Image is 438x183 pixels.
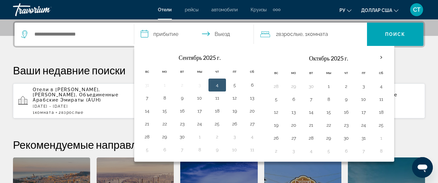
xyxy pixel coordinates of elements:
[339,8,345,13] font: ру
[341,121,351,130] button: День 23
[307,31,328,37] font: Комната
[160,132,170,141] button: День 29
[289,134,299,143] button: День 27
[212,119,222,128] button: День 25
[359,134,369,143] button: День 31
[385,32,406,37] font: Поиск
[306,82,316,91] button: День 30
[247,93,257,102] button: День 13
[361,5,398,15] button: Изменить валюту
[179,54,221,61] font: Сентябрь 2025 г.
[33,87,54,92] font: Отели в
[160,106,170,115] button: День 15
[142,106,152,115] button: День 14
[324,121,334,130] button: День 22
[306,134,316,143] button: День 28
[230,106,240,115] button: День 19
[35,110,54,115] font: Комната
[177,119,187,128] button: День 23
[211,7,238,12] a: автомобили
[361,8,392,13] font: доллар США
[376,146,386,156] button: День 8
[247,81,257,90] button: День 6
[195,119,205,128] button: День 24
[59,110,61,115] font: 2
[289,121,299,130] button: День 20
[306,95,316,104] button: День 7
[289,146,299,156] button: День 3
[271,82,281,91] button: День 28
[359,146,369,156] button: День 7
[376,134,386,143] button: День 1
[324,95,334,104] button: День 8
[177,145,187,154] button: День 7
[15,23,423,46] div: Виджет поиска
[289,82,299,91] button: День 29
[289,95,299,104] button: День 6
[230,93,240,102] button: День 12
[271,121,281,130] button: День 19
[13,64,125,77] font: Ваши недавние поиски
[61,110,83,115] font: Взрослые
[247,132,257,141] button: День 4
[289,108,299,117] button: День 13
[309,55,348,62] font: Октябрь 2025 г.
[230,145,240,154] button: День 10
[271,108,281,117] button: День 12
[142,93,152,102] button: День 7
[195,81,205,90] button: День 3
[195,132,205,141] button: День 1
[324,146,334,156] button: День 5
[195,93,205,102] button: День 10
[230,81,240,90] button: День 5
[324,134,334,143] button: День 29
[271,95,281,104] button: День 5
[160,145,170,154] button: День 6
[306,108,316,117] button: День 14
[271,146,281,156] button: День 2
[359,82,369,91] button: День 3
[158,7,172,12] a: Отели
[177,132,187,141] button: День 30
[376,82,386,91] button: День 4
[160,93,170,102] button: День 8
[185,7,198,12] a: рейсы
[160,81,170,90] button: День 1
[13,1,78,18] a: Травориум
[276,31,278,37] font: 2
[271,134,281,143] button: День 26
[413,6,420,13] font: СТ
[306,146,316,156] button: День 4
[412,157,433,178] iframe: Кнопка запуска окна обмена сообщениями
[142,132,152,141] button: День 28
[359,108,369,117] button: День 17
[306,121,316,130] button: День 21
[33,110,35,115] font: 1
[359,95,369,104] button: День 10
[408,3,425,16] button: Меню пользователя
[33,87,118,102] font: [PERSON_NAME], [PERSON_NAME], Объединенные Арабские Эмираты (AUH)
[212,132,222,141] button: День 2
[324,82,334,91] button: День 1
[212,106,222,115] button: День 18
[278,31,302,37] font: Взрослые
[212,93,222,102] button: День 11
[376,95,386,104] button: День 11
[339,5,351,15] button: Изменить язык
[230,119,240,128] button: День 26
[195,145,205,154] button: День 8
[212,145,222,154] button: День 9
[247,145,257,154] button: День 11
[142,145,152,154] button: День 5
[324,108,334,117] button: День 15
[160,119,170,128] button: День 22
[251,7,266,12] a: Круизы
[142,81,152,90] button: День 31
[33,104,68,109] font: [DATE] - [DATE]
[359,121,369,130] button: День 24
[376,121,386,130] button: День 25
[341,82,351,91] button: День 2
